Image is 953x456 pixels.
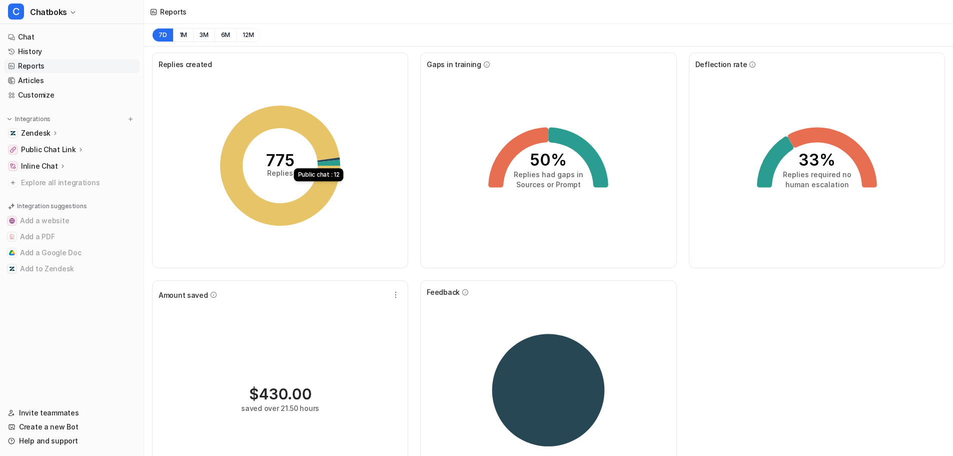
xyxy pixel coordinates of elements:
img: Add a PDF [9,234,15,240]
span: 430.00 [259,385,312,403]
img: Inline Chat [10,163,16,169]
a: Customize [4,88,140,102]
button: 12M [236,28,260,42]
tspan: 775 [266,151,295,170]
button: 6M [215,28,237,42]
p: Public Chat Link [21,145,76,155]
img: Add a website [9,218,15,224]
img: expand menu [6,116,13,123]
img: explore all integrations [8,178,18,188]
button: Integrations [4,114,54,124]
span: Gaps in training [427,59,481,70]
img: Add a Google Doc [9,250,15,256]
p: Zendesk [21,128,51,138]
span: Feedback [427,287,460,297]
button: Add to ZendeskAdd to Zendesk [4,261,140,277]
tspan: 50% [530,150,567,170]
p: Integration suggestions [17,202,87,211]
img: Public Chat Link [10,147,16,153]
span: C [8,4,24,20]
button: Add a PDFAdd a PDF [4,229,140,245]
span: Deflection rate [695,59,747,70]
button: Add a Google DocAdd a Google Doc [4,245,140,261]
button: 1M [173,28,194,42]
tspan: Replies [267,169,293,177]
tspan: human escalation [785,180,848,189]
tspan: Replies required no [782,170,851,179]
tspan: Replies had gaps in [514,170,583,179]
a: Articles [4,74,140,88]
span: Chatboks [30,5,67,19]
a: History [4,45,140,59]
span: Amount saved [159,290,208,300]
div: saved over 21.50 hours [241,403,319,413]
div: $ [249,385,312,403]
a: Help and support [4,434,140,448]
img: menu_add.svg [127,116,134,123]
a: Reports [4,59,140,73]
button: Add a websiteAdd a website [4,213,140,229]
button: 7D [152,28,173,42]
a: Create a new Bot [4,420,140,434]
a: Explore all integrations [4,176,140,190]
a: Chat [4,30,140,44]
img: Add to Zendesk [9,266,15,272]
tspan: 33% [798,150,835,170]
p: Integrations [15,115,51,123]
tspan: Sources or Prompt [516,180,581,189]
p: Inline Chat [21,161,58,171]
span: Explore all integrations [21,175,136,191]
a: Invite teammates [4,406,140,420]
span: Replies created [159,59,212,70]
img: Zendesk [10,130,16,136]
div: Reports [160,7,187,17]
button: 3M [193,28,215,42]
